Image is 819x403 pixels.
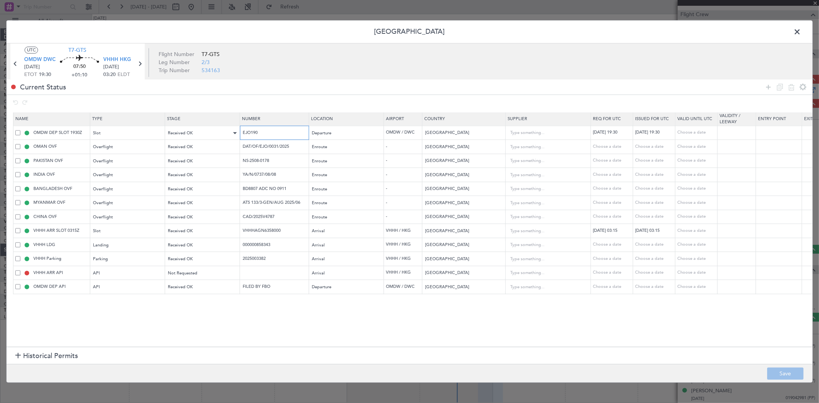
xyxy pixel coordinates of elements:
div: Choose a date [677,256,717,262]
div: Choose a date [677,228,717,234]
header: [GEOGRAPHIC_DATA] [7,21,812,44]
div: Choose a date [677,200,717,206]
div: Choose a date [677,130,717,136]
div: Choose a date [677,242,717,248]
div: Choose a date [677,172,717,178]
span: Valid Until Utc [677,116,712,122]
div: Choose a date [677,270,717,276]
span: Validity / Leeway [720,113,740,125]
div: Choose a date [677,284,717,290]
span: Entry Point [758,116,786,122]
div: Choose a date [677,214,717,220]
div: Choose a date [677,144,717,150]
div: Choose a date [677,186,717,192]
div: Choose a date [677,158,717,164]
